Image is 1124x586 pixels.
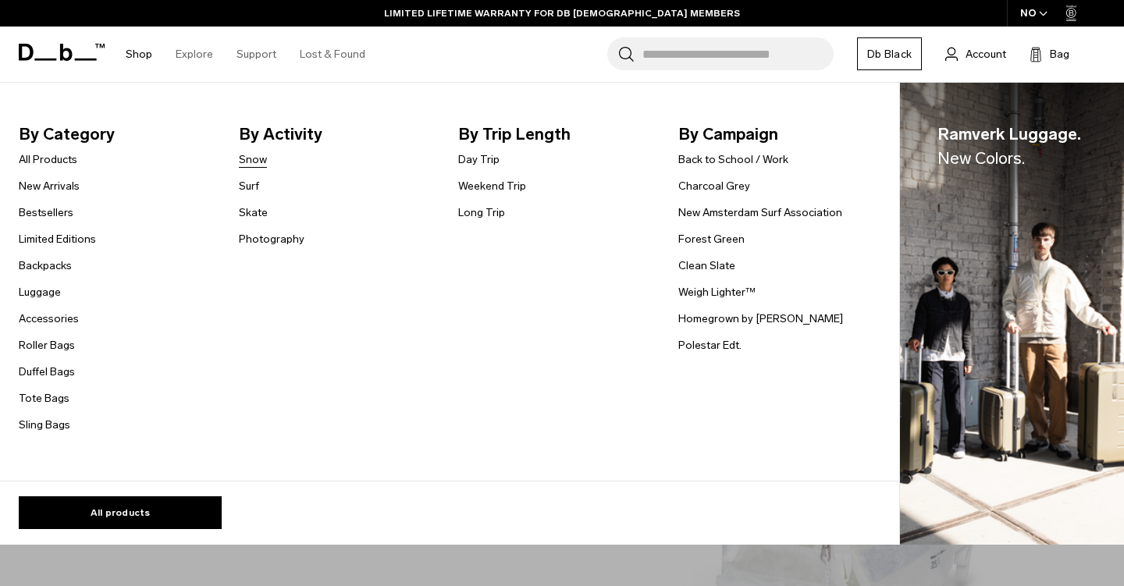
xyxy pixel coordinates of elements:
a: Clean Slate [678,257,735,274]
a: Photography [239,231,304,247]
a: Accessories [19,311,79,327]
a: LIMITED LIFETIME WARRANTY FOR DB [DEMOGRAPHIC_DATA] MEMBERS [384,6,740,20]
a: Homegrown by [PERSON_NAME] [678,311,843,327]
span: By Trip Length [458,122,653,147]
a: Bestsellers [19,204,73,221]
a: Limited Editions [19,231,96,247]
a: Skate [239,204,268,221]
a: Polestar Edt. [678,337,742,353]
span: Bag [1050,46,1069,62]
a: Surf [239,178,259,194]
a: Back to School / Work [678,151,788,168]
a: All Products [19,151,77,168]
a: Charcoal Grey [678,178,750,194]
span: Ramverk Luggage. [937,122,1081,171]
a: Backpacks [19,257,72,274]
a: Long Trip [458,204,505,221]
button: Bag [1030,44,1069,63]
a: Roller Bags [19,337,75,353]
a: Tote Bags [19,390,69,407]
span: By Activity [239,122,434,147]
span: By Campaign [678,122,873,147]
a: New Amsterdam Surf Association [678,204,842,221]
a: Lost & Found [300,27,365,82]
img: Db [900,83,1124,545]
a: Snow [239,151,267,168]
a: Shop [126,27,152,82]
a: Duffel Bags [19,364,75,380]
a: Forest Green [678,231,745,247]
a: Day Trip [458,151,500,168]
a: Account [945,44,1006,63]
a: Db Black [857,37,922,70]
span: Account [966,46,1006,62]
a: Ramverk Luggage.New Colors. Db [900,83,1124,545]
a: Sling Bags [19,417,70,433]
nav: Main Navigation [114,27,377,82]
a: All products [19,496,222,529]
a: Support [237,27,276,82]
a: New Arrivals [19,178,80,194]
a: Weekend Trip [458,178,526,194]
span: New Colors. [937,148,1025,168]
a: Weigh Lighter™ [678,284,756,300]
span: By Category [19,122,214,147]
a: Explore [176,27,213,82]
a: Luggage [19,284,61,300]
